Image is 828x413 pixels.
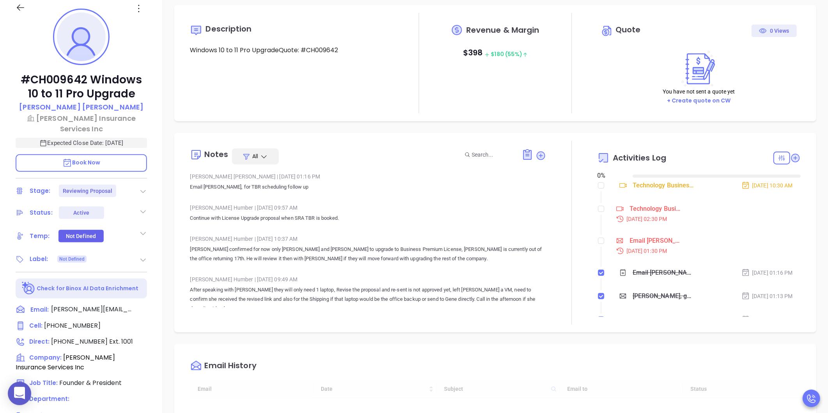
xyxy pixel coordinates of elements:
span: Book Now [62,159,101,166]
div: [DATE] 01:30 PM [611,247,801,255]
div: [PERSON_NAME] Humber [DATE] 10:37 AM [190,233,546,245]
p: After speaking with [PERSON_NAME] they will only need 1 laptop, Revise the proposal and re-sent i... [190,285,546,313]
span: Job Title: [29,379,58,387]
div: [DATE] 02:39 PM [741,315,793,324]
a: [PERSON_NAME] Insurance Services Inc [16,113,147,134]
span: Ext. 1001 [108,337,133,346]
p: [PERSON_NAME] [PERSON_NAME] [19,102,143,112]
span: Company: [29,353,62,362]
div: Email [PERSON_NAME], for TBR scheduling&nbsp;follow up [633,267,695,279]
p: Windows 10 to 11 Pro UpgradeQuote: #CH009642 [190,46,393,55]
div: Notes [204,150,228,158]
div: [PERSON_NAME], got 10 mins? [633,290,695,302]
span: [PHONE_NUMBER] [51,337,108,346]
span: | [255,205,256,211]
p: Check for Binox AI Data Enrichment [37,284,138,293]
img: Circle dollar [601,25,614,37]
span: | [255,236,256,242]
span: Direct : [29,337,50,346]
div: Email History [204,362,256,372]
span: $ 180 (55%) [485,50,527,58]
p: You have not sent a quote yet [663,87,735,96]
span: Quote [616,24,641,35]
p: Email [PERSON_NAME], for TBR scheduling follow up [190,182,546,192]
div: 0 Views [759,25,789,37]
span: Email: [30,305,49,315]
p: [PERSON_NAME] confirmed for now only [PERSON_NAME] and [PERSON_NAME] to upgrade to Business Premi... [190,245,546,263]
div: Label: [30,253,48,265]
a: [PERSON_NAME] [PERSON_NAME] [19,102,143,113]
span: [PERSON_NAME] Insurance Services Inc [16,353,115,372]
img: Ai-Enrich-DaqCidB-.svg [22,282,35,295]
div: [PERSON_NAME] [PERSON_NAME] [DATE] 01:16 PM [190,171,546,182]
p: Expected Close Date: [DATE] [16,138,147,148]
span: Cell : [29,321,42,330]
div: Not Defined [66,230,96,242]
div: Email [PERSON_NAME] proposal follow up - [PERSON_NAME] [630,235,682,247]
p: #CH009642 Windows 10 to 11 Pro Upgrade [16,73,147,101]
input: Search... [472,150,513,159]
span: [PHONE_NUMBER] [44,321,101,330]
div: [DATE] 10:30 AM [741,181,793,190]
div: [PERSON_NAME] Humber [DATE] 09:57 AM [190,202,546,214]
img: Create on CWSell [678,50,720,87]
span: Activities Log [613,154,666,162]
div: Reviewing Proposal [63,185,113,197]
div: [PERSON_NAME] Humber [DATE] 09:49 AM [190,274,546,285]
div: Stage: [30,185,51,197]
span: [PERSON_NAME][EMAIL_ADDRESS][DOMAIN_NAME] [51,305,133,314]
span: Not Defined [59,255,85,263]
div: I have prepared a quote for you [633,314,695,325]
div: Technology Business Review Zoom with [PERSON_NAME] [633,180,695,191]
div: Active [73,206,89,219]
span: | [255,276,256,282]
div: [DATE] 01:13 PM [741,292,793,300]
div: 0 % [597,171,623,180]
div: [DATE] 02:30 PM [611,215,801,223]
span: | [277,173,278,180]
span: All [252,152,258,160]
div: Technology Business Review Zoom with [PERSON_NAME] [630,203,682,215]
span: Founder & President [59,378,122,387]
span: Revenue & Margin [466,26,540,34]
span: Description [205,23,251,34]
span: Department: [29,395,69,403]
p: Continue with License Upgrade proposal when SRA TBR is booked. [190,214,546,223]
div: Temp: [30,230,50,242]
button: + Create quote on CW [665,96,733,105]
div: [DATE] 01:16 PM [741,268,793,277]
p: $ 398 [463,46,528,61]
a: + Create quote on CW [667,97,731,104]
img: profile-user [57,12,106,61]
div: Status: [30,207,53,219]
